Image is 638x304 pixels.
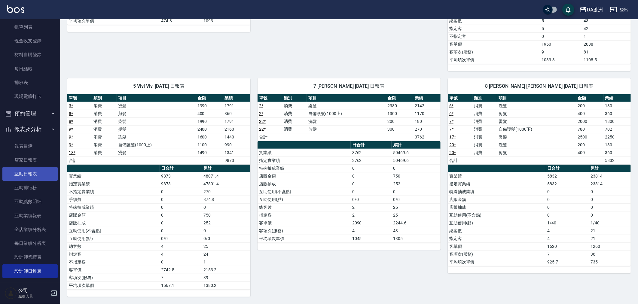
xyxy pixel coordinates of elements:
td: 互助使用(不含點) [67,227,160,235]
td: 7 [546,250,589,258]
td: 474.8 [160,17,202,25]
td: 0 [351,188,392,196]
td: 42 [582,25,631,32]
td: 1 [202,258,250,266]
td: 合計 [258,133,282,141]
td: 925.7 [546,258,589,266]
td: 店販金額 [67,211,160,219]
td: 平均項次單價 [67,17,160,25]
td: 400 [576,110,604,117]
td: 1300 [386,110,414,117]
a: 每日業績分析表 [2,236,58,250]
td: 2000 [576,117,604,125]
td: 1990 [196,102,223,110]
th: 日合計 [351,141,392,149]
td: 燙髮 [497,117,576,125]
a: 每日結帳 [2,62,58,76]
td: 400 [576,149,604,157]
td: 180 [603,102,631,110]
td: 燙髮 [497,133,576,141]
td: 2142 [413,102,441,110]
a: 設計師業績分析表 [2,278,58,292]
td: 指定客 [448,25,540,32]
td: 81 [582,48,631,56]
a: 現場電腦打卡 [2,90,58,103]
td: 43 [392,227,441,235]
th: 項目 [117,94,196,102]
td: 5832 [546,172,589,180]
td: 2160 [223,125,250,133]
td: 0 [546,211,589,219]
td: 消費 [472,149,497,157]
td: 客單價 [258,219,351,227]
td: 1260 [589,242,631,250]
td: 不指定實業績 [67,188,160,196]
td: 0/0 [392,196,441,203]
th: 類別 [472,94,497,102]
td: 實業績 [258,149,351,157]
td: 消費 [472,141,497,149]
table: a dense table [448,94,631,165]
td: 1045 [351,235,392,242]
td: 0 [160,211,202,219]
span: 7 [PERSON_NAME] [DATE] 日報表 [265,83,433,89]
td: 燙髮 [117,149,196,157]
td: 0 [160,196,202,203]
a: 排班表 [2,76,58,90]
td: 1 [582,32,631,40]
td: 0 [546,188,589,196]
a: 互助業績報表 [2,209,58,223]
td: 200 [576,141,604,149]
td: 消費 [282,125,307,133]
td: 5832 [603,157,631,164]
td: 指定實業績 [448,180,546,188]
td: 消費 [472,125,497,133]
td: 客單價 [448,242,546,250]
td: 互助使用(點) [258,196,351,203]
td: 36 [589,250,631,258]
td: 消費 [92,125,117,133]
div: DA蘆洲 [587,6,603,14]
th: 累計 [589,165,631,172]
td: 21 [589,235,631,242]
th: 單號 [258,94,282,102]
th: 日合計 [546,165,589,172]
td: 4 [160,242,202,250]
td: 平均項次單價 [448,258,546,266]
td: 1620 [546,242,589,250]
td: 消費 [282,110,307,117]
button: 報表及分析 [2,121,58,137]
td: 47801.4 [202,180,250,188]
td: 2380 [386,102,414,110]
td: 990 [223,141,250,149]
td: 洗髮 [307,117,386,125]
td: 客項次(服務) [448,250,546,258]
a: 設計師業績表 [2,250,58,264]
th: 單號 [67,94,92,102]
td: 2500 [576,133,604,141]
td: 25 [392,211,441,219]
p: 服務人員 [18,293,49,299]
table: a dense table [67,165,250,290]
td: 洗髮 [497,102,576,110]
td: 平均項次單價 [258,235,351,242]
td: 374.8 [202,196,250,203]
td: 互助使用(點) [67,235,160,242]
th: 金額 [576,94,604,102]
td: 消費 [92,149,117,157]
td: 實業績 [448,172,546,180]
td: 0 [160,219,202,227]
td: 消費 [92,102,117,110]
td: 252 [202,219,250,227]
td: 0/0 [202,235,250,242]
table: a dense table [258,141,441,243]
td: 指定實業績 [258,157,351,164]
td: 5 [540,25,582,32]
td: 0 [589,188,631,196]
td: 0 [589,196,631,203]
td: 不指定客 [448,32,540,40]
td: 消費 [92,110,117,117]
td: 7 [160,274,202,281]
td: 2090 [351,219,392,227]
td: 不指定客 [67,258,160,266]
